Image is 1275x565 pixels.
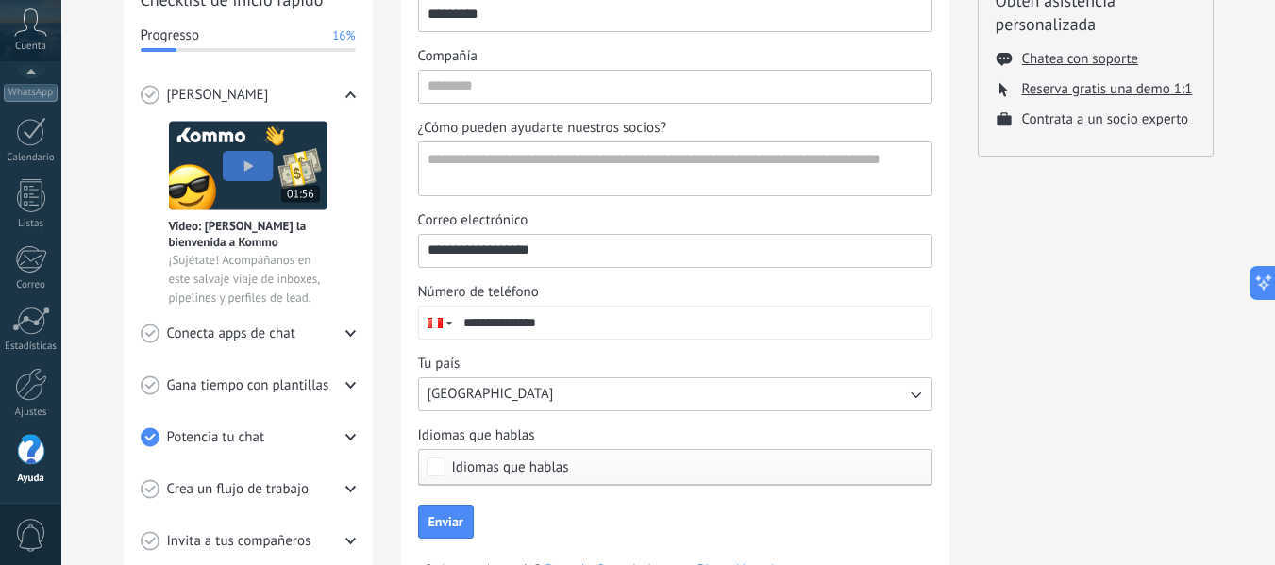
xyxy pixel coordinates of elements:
span: Tu país [418,355,461,374]
button: Enviar [418,505,474,539]
span: Correo electrónico [418,211,528,230]
span: Idiomas que hablas [418,426,535,445]
span: Idiomas que hablas [452,460,569,474]
input: Compañía [419,71,931,101]
span: Gana tiempo con plantillas [167,376,329,395]
img: Meet video [169,121,327,210]
span: Invita a tus compañeros [167,532,311,551]
button: Contrata a un socio experto [1022,110,1189,128]
span: ¡Sujétate! Acompáñanos en este salvaje viaje de inboxes, pipelines y perfiles de lead. [169,251,327,307]
span: Conecta apps de chat [167,324,295,343]
input: Número de teléfono [455,307,931,339]
span: Compañía [418,47,478,66]
span: Enviar [428,515,463,528]
span: ¿Cómo pueden ayudarte nuestros socios? [418,119,667,138]
div: Ayuda [4,473,59,485]
div: Peru: + 51 [419,307,455,339]
span: Vídeo: [PERSON_NAME] la bienvenida a Kommo [169,218,327,250]
span: Crea un flujo de trabajo [167,480,310,499]
span: Número de teléfono [418,283,539,302]
span: [PERSON_NAME] [167,86,269,105]
div: WhatsApp [4,84,58,102]
textarea: ¿Cómo pueden ayudarte nuestros socios? [419,142,928,195]
div: Estadísticas [4,341,59,353]
div: Calendario [4,152,59,164]
button: Chatea con soporte [1022,50,1138,68]
span: 16% [332,26,355,45]
div: Ajustes [4,407,59,419]
input: Correo electrónico [419,235,931,265]
span: [GEOGRAPHIC_DATA] [428,385,554,404]
div: Listas [4,218,59,230]
button: Tu país [418,377,932,411]
span: Potencia tu chat [167,428,265,447]
span: Progresso [141,26,199,45]
button: Reserva gratis una demo 1:1 [1022,80,1193,98]
div: Correo [4,279,59,291]
span: Cuenta [15,41,46,53]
